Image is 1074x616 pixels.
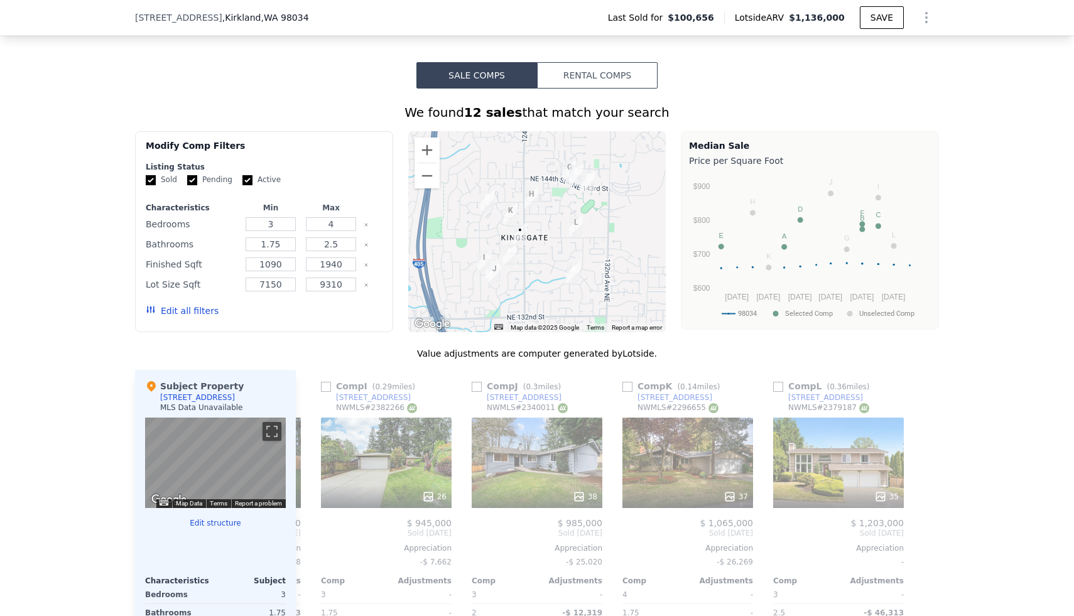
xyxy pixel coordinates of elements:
[725,293,749,301] text: [DATE]
[798,205,803,213] text: D
[477,251,491,273] div: 13607 120th Ave NE
[321,590,326,599] span: 3
[622,543,753,553] div: Appreciation
[146,276,238,293] div: Lot Size Sqft
[472,543,602,553] div: Appreciation
[689,152,931,170] div: Price per Square Foot
[773,576,838,586] div: Comp
[321,543,452,553] div: Appreciation
[738,310,757,318] text: 98034
[415,163,440,188] button: Zoom out
[773,380,875,392] div: Comp L
[860,6,904,29] button: SAVE
[558,403,568,413] img: NWMLS Logo
[622,380,725,392] div: Comp K
[160,403,243,413] div: MLS Data Unavailable
[263,422,281,441] button: Toggle fullscreen view
[719,232,724,239] text: E
[914,5,939,30] button: Show Options
[303,203,359,213] div: Max
[321,576,386,586] div: Comp
[176,499,202,508] button: Map Data
[416,62,537,89] button: Sale Comps
[148,492,190,508] img: Google
[472,380,566,392] div: Comp J
[243,203,298,213] div: Min
[788,403,869,413] div: NWMLS # 2379187
[818,293,842,301] text: [DATE]
[321,380,420,392] div: Comp I
[773,553,904,571] div: -
[145,418,286,508] div: Map
[420,558,452,566] span: -$ 7,662
[874,490,899,503] div: 35
[537,62,658,89] button: Rental Comps
[235,500,282,507] a: Report a problem
[622,392,712,403] a: [STREET_ADDRESS]
[750,198,755,205] text: H
[210,500,227,507] a: Terms
[407,403,417,413] img: NWMLS Logo
[569,216,583,237] div: 14002 129th Ave NE
[622,590,627,599] span: 4
[735,11,789,24] span: Lotside ARV
[375,382,392,391] span: 0.29
[567,262,580,284] div: 12830 NE 135th St
[540,586,602,603] div: -
[472,590,477,599] span: 3
[860,209,864,217] text: F
[146,203,238,213] div: Characteristics
[773,543,904,553] div: Appreciation
[146,235,238,253] div: Bathrooms
[892,231,896,239] text: L
[146,139,382,162] div: Modify Comp Filters
[389,586,452,603] div: -
[487,403,568,413] div: NWMLS # 2340011
[145,380,244,392] div: Subject Property
[494,324,503,330] button: Keyboard shortcuts
[672,382,725,391] span: ( miles)
[637,403,719,413] div: NWMLS # 2296655
[364,242,369,247] button: Clear
[145,576,215,586] div: Characteristics
[859,403,869,413] img: NWMLS Logo
[415,138,440,163] button: Zoom in
[782,232,787,240] text: A
[859,310,914,318] text: Unselected Comp
[841,586,904,603] div: -
[321,392,411,403] a: [STREET_ADDRESS]
[850,518,904,528] span: $ 1,203,000
[146,175,156,185] input: Sold
[830,382,847,391] span: 0.36
[518,382,566,391] span: ( miles)
[766,252,771,260] text: K
[336,392,411,403] div: [STREET_ADDRESS]
[145,518,286,528] button: Edit structure
[487,392,561,403] div: [STREET_ADDRESS]
[135,104,939,121] div: We found that match your search
[668,11,714,24] span: $100,656
[689,139,931,152] div: Median Sale
[364,283,369,288] button: Clear
[336,403,417,413] div: NWMLS # 2382266
[472,392,561,403] a: [STREET_ADDRESS]
[242,175,252,185] input: Active
[464,105,523,120] strong: 12 sales
[513,224,527,245] div: 13910 123rd Ave NE
[689,170,931,327] div: A chart.
[146,305,219,317] button: Edit all filters
[860,214,864,222] text: B
[680,382,697,391] span: 0.14
[788,293,812,301] text: [DATE]
[526,382,538,391] span: 0.3
[573,490,597,503] div: 38
[622,528,753,538] span: Sold [DATE]
[622,576,688,586] div: Comp
[537,576,602,586] div: Adjustments
[717,558,753,566] span: -$ 26,269
[724,490,748,503] div: 37
[135,347,939,360] div: Value adjustments are computer generated by Lotside .
[472,528,602,538] span: Sold [DATE]
[242,175,281,185] label: Active
[612,324,662,331] a: Report a map error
